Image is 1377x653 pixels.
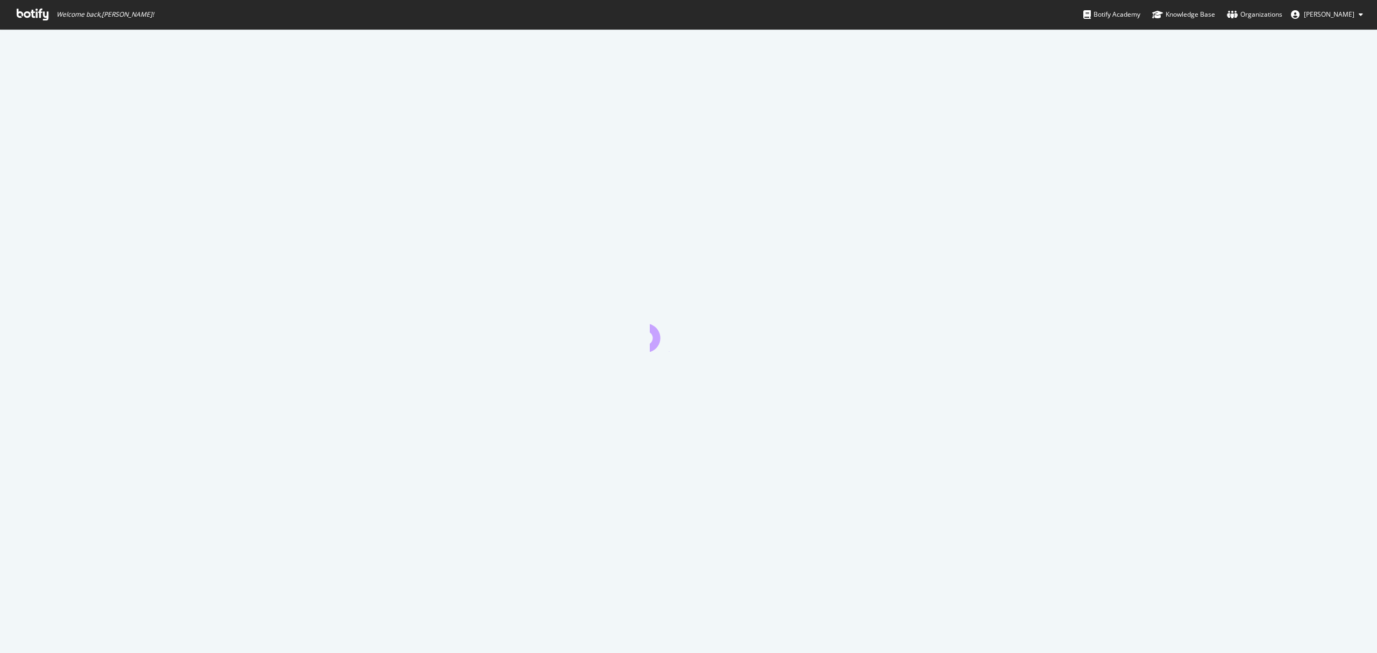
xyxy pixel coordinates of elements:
[650,313,727,352] div: animation
[56,10,154,19] span: Welcome back, [PERSON_NAME] !
[1227,9,1282,20] div: Organizations
[1083,9,1140,20] div: Botify Academy
[1304,10,1354,19] span: Tess Healey
[1282,6,1372,23] button: [PERSON_NAME]
[1152,9,1215,20] div: Knowledge Base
